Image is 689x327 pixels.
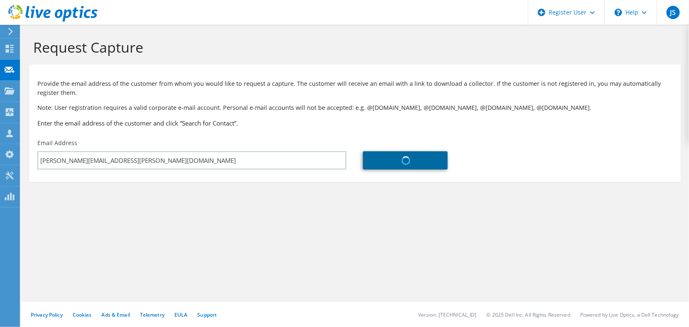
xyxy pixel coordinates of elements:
[174,311,187,318] a: EULA
[37,139,77,147] label: Email Address
[580,311,679,318] li: Powered by Live Optics, a Dell Technology
[197,311,217,318] a: Support
[102,311,130,318] a: Ads & Email
[31,311,63,318] a: Privacy Policy
[37,79,672,97] p: Provide the email address of the customer from whom you would like to request a capture. The cust...
[73,311,92,318] a: Cookies
[363,151,448,170] a: Search for Contact
[37,119,672,128] h3: Enter the email address of the customer and click “Search for Contact”.
[418,311,477,318] li: Version: [TECHNICAL_ID]
[37,103,672,112] p: Note: User registration requires a valid corporate e-mail account. Personal e-mail accounts will ...
[33,39,672,56] h1: Request Capture
[487,311,570,318] li: © 2025 Dell Inc. All Rights Reserved
[140,311,164,318] a: Telemetry
[667,6,680,19] span: JS
[615,9,622,16] svg: \n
